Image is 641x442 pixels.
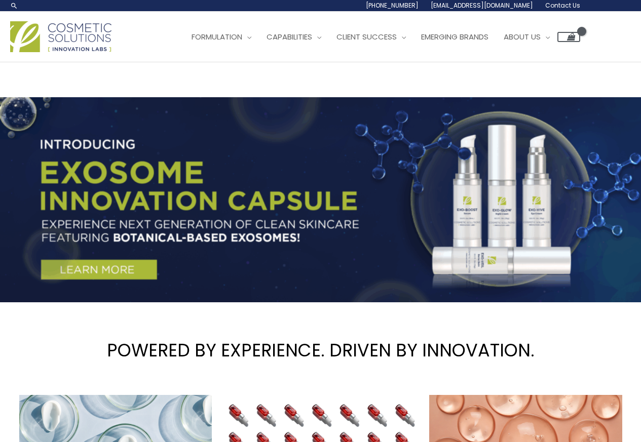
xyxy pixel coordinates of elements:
span: Contact Us [545,1,580,10]
a: Search icon link [10,2,18,10]
a: Client Success [329,22,413,52]
span: About Us [504,31,541,42]
a: View Shopping Cart, empty [557,32,580,42]
span: [EMAIL_ADDRESS][DOMAIN_NAME] [431,1,533,10]
nav: Site Navigation [176,22,580,52]
a: About Us [496,22,557,52]
img: Cosmetic Solutions Logo [10,21,111,52]
span: Emerging Brands [421,31,488,42]
span: Capabilities [267,31,312,42]
a: Emerging Brands [413,22,496,52]
a: Capabilities [259,22,329,52]
span: Client Success [336,31,397,42]
span: Formulation [192,31,242,42]
a: Formulation [184,22,259,52]
span: [PHONE_NUMBER] [366,1,419,10]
